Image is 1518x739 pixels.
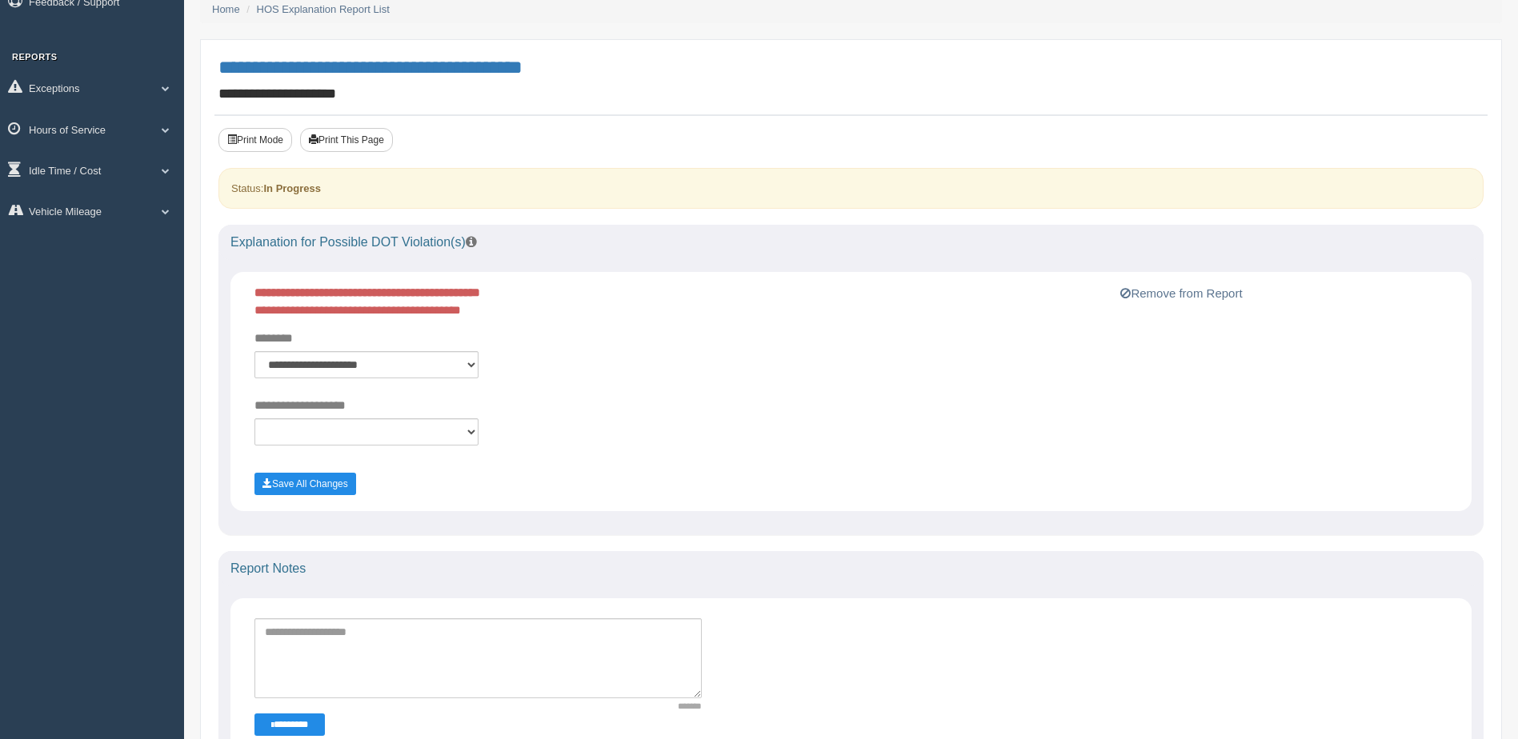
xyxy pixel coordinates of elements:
button: Change Filter Options [254,713,325,736]
div: Report Notes [218,551,1484,586]
strong: In Progress [263,182,321,194]
a: Home [212,3,240,15]
button: Print This Page [300,128,393,152]
button: Print Mode [218,128,292,152]
div: Explanation for Possible DOT Violation(s) [218,225,1484,260]
div: Status: [218,168,1484,209]
button: Remove from Report [1115,284,1247,303]
button: Save [254,473,356,495]
a: HOS Explanation Report List [257,3,390,15]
